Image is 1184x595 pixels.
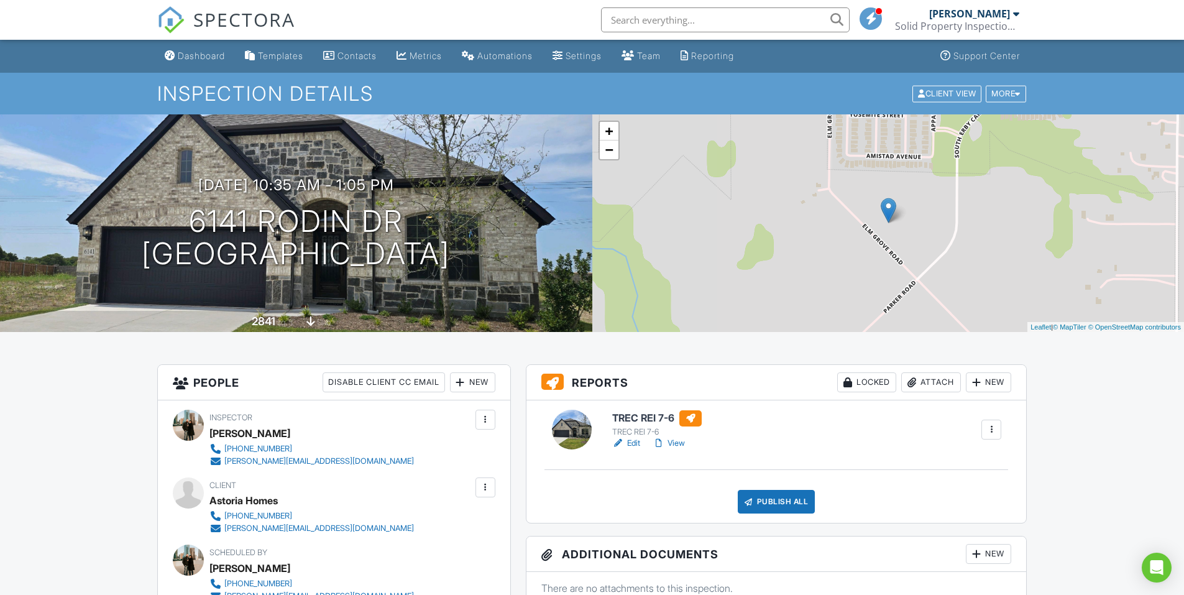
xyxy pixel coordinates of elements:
[676,45,739,68] a: Reporting
[895,20,1019,32] div: Solid Property Inspections, LLC
[224,444,292,454] div: [PHONE_NUMBER]
[477,50,533,61] div: Automations
[209,559,290,578] div: [PERSON_NAME]
[1142,553,1172,583] div: Open Intercom Messenger
[209,481,236,490] span: Client
[224,456,414,466] div: [PERSON_NAME][EMAIL_ADDRESS][DOMAIN_NAME]
[912,85,981,102] div: Client View
[209,522,414,535] a: [PERSON_NAME][EMAIL_ADDRESS][DOMAIN_NAME]
[637,50,661,61] div: Team
[317,318,331,327] span: slab
[617,45,666,68] a: Team
[337,50,377,61] div: Contacts
[209,455,414,468] a: [PERSON_NAME][EMAIL_ADDRESS][DOMAIN_NAME]
[691,50,734,61] div: Reporting
[612,410,702,438] a: TREC REI 7-6 TREC REI 7-6
[1053,323,1086,331] a: © MapTiler
[410,50,442,61] div: Metrics
[966,372,1011,392] div: New
[198,177,394,193] h3: [DATE] 10:35 am - 1:05 pm
[1027,322,1184,333] div: |
[600,122,618,141] a: Zoom in
[653,437,685,450] a: View
[738,490,815,514] div: Publish All
[178,50,225,61] div: Dashboard
[160,45,230,68] a: Dashboard
[566,50,602,61] div: Settings
[901,372,961,392] div: Attach
[209,548,267,557] span: Scheduled By
[966,544,1011,564] div: New
[209,443,414,455] a: [PHONE_NUMBER]
[1030,323,1051,331] a: Leaflet
[392,45,447,68] a: Metrics
[986,85,1026,102] div: More
[224,579,292,589] div: [PHONE_NUMBER]
[240,45,308,68] a: Templates
[457,45,538,68] a: Automations (Basic)
[935,45,1025,68] a: Support Center
[526,537,1027,572] h3: Additional Documents
[450,372,495,392] div: New
[224,524,414,533] div: [PERSON_NAME][EMAIL_ADDRESS][DOMAIN_NAME]
[318,45,382,68] a: Contacts
[252,315,275,328] div: 2841
[157,17,295,43] a: SPECTORA
[548,45,607,68] a: Settings
[541,581,1012,595] p: There are no attachments to this inspection.
[209,424,290,443] div: [PERSON_NAME]
[258,50,303,61] div: Templates
[157,6,185,34] img: The Best Home Inspection Software - Spectora
[323,372,445,392] div: Disable Client CC Email
[224,511,292,521] div: [PHONE_NUMBER]
[277,318,295,327] span: sq. ft.
[601,7,850,32] input: Search everything...
[612,427,702,437] div: TREC REI 7-6
[193,6,295,32] span: SPECTORA
[209,510,414,522] a: [PHONE_NUMBER]
[953,50,1020,61] div: Support Center
[209,491,278,510] div: Astoria Homes
[142,205,450,271] h1: 6141 Rodin Dr [GEOGRAPHIC_DATA]
[526,365,1027,400] h3: Reports
[209,578,414,590] a: [PHONE_NUMBER]
[837,372,896,392] div: Locked
[911,88,984,98] a: Client View
[1088,323,1181,331] a: © OpenStreetMap contributors
[600,141,618,159] a: Zoom out
[612,410,702,427] h6: TREC REI 7-6
[612,437,640,450] a: Edit
[157,83,1027,104] h1: Inspection Details
[209,413,252,422] span: Inspector
[929,7,1010,20] div: [PERSON_NAME]
[158,365,510,400] h3: People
